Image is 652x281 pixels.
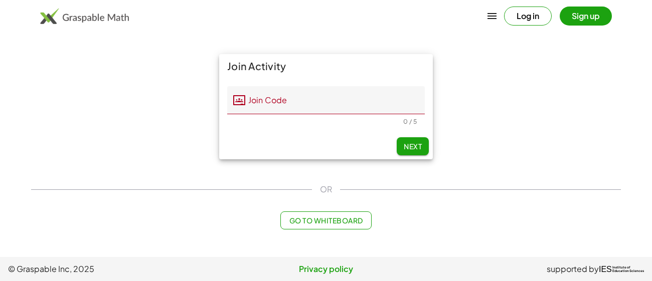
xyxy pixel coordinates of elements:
[320,183,332,195] span: OR
[403,118,417,125] div: 0 / 5
[599,264,612,274] span: IES
[8,263,220,275] span: © Graspable Inc, 2025
[599,263,644,275] a: IESInstitute ofEducation Sciences
[504,7,552,26] button: Log in
[219,54,433,78] div: Join Activity
[220,263,432,275] a: Privacy policy
[560,7,612,26] button: Sign up
[397,137,429,155] button: Next
[612,266,644,273] span: Institute of Education Sciences
[280,211,371,229] button: Go to Whiteboard
[547,263,599,275] span: supported by
[289,216,363,225] span: Go to Whiteboard
[404,142,422,151] span: Next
